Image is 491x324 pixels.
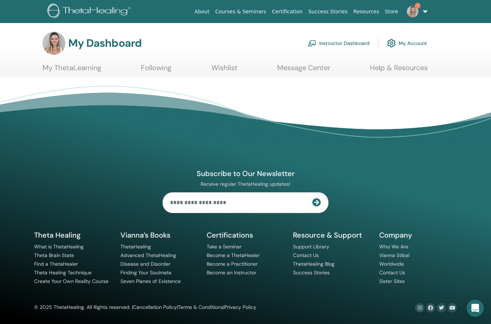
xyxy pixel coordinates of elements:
a: Theta Brain State [34,252,74,258]
h5: Company [379,230,457,240]
div: Open Intercom Messenger [467,300,484,317]
a: Following [141,63,171,77]
a: Resources [350,5,382,18]
h5: Theta Healing [34,230,112,240]
img: logo.png [47,4,133,20]
a: Seven Planes of Existence [120,278,181,284]
div: © 2025 ThetaHealing. All Rights reserved. | | | [34,303,256,312]
a: Become a Practitioner [207,261,258,267]
a: Disease and Disorder [120,261,170,267]
a: ThetaHealing Blog [293,261,335,267]
a: Certification [269,5,305,18]
a: My Account [387,35,427,51]
a: Take a Seminar [207,243,242,250]
h5: Vianna’s Books [120,230,198,240]
a: Cancellation Policy [133,304,177,310]
h5: Resource & Support [293,230,371,240]
a: ThetaHealing [120,243,151,250]
a: Instructor Dashboard [308,35,370,51]
a: Help & Resources [370,63,428,77]
a: Find a ThetaHealer [34,261,78,267]
img: default.jpg [407,6,418,17]
a: Message Center [277,63,330,77]
p: Receive regular ThetaHealing updates! [162,181,329,187]
h5: Certifications [207,230,284,240]
a: Vianna Stibal [379,252,409,258]
a: Store [382,5,401,18]
a: Support Library [293,243,329,250]
a: Success Stories [293,269,330,276]
a: About [192,5,212,18]
img: chalkboard-teacher.svg [308,40,316,46]
a: Theta Healing Technique [34,269,92,276]
a: My ThetaLearning [42,63,101,77]
img: default.jpg [42,32,65,55]
a: Privacy Policy [224,304,256,310]
a: Finding Your Soulmate [120,269,171,276]
a: Wishlist [211,63,238,77]
a: Worldwide [379,261,404,267]
a: Sister Sites [379,278,405,284]
a: Become an Instructor [207,269,256,276]
a: Success Stories [306,5,350,18]
span: 1 [415,3,421,9]
a: Contact Us [293,252,319,258]
a: Create Your Own Reality Course [34,278,109,284]
img: cog.svg [387,37,396,49]
a: Contact Us [379,269,405,276]
a: Terms & Conditions [178,304,223,310]
h3: My Dashboard [68,37,142,50]
a: Advanced ThetaHealing [120,252,176,258]
a: Who We Are [379,243,408,250]
a: Courses & Seminars [212,5,269,18]
h4: Subscribe to Our Newsletter [162,169,329,178]
a: Become a ThetaHealer [207,252,260,258]
a: What is ThetaHealing [34,243,84,250]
